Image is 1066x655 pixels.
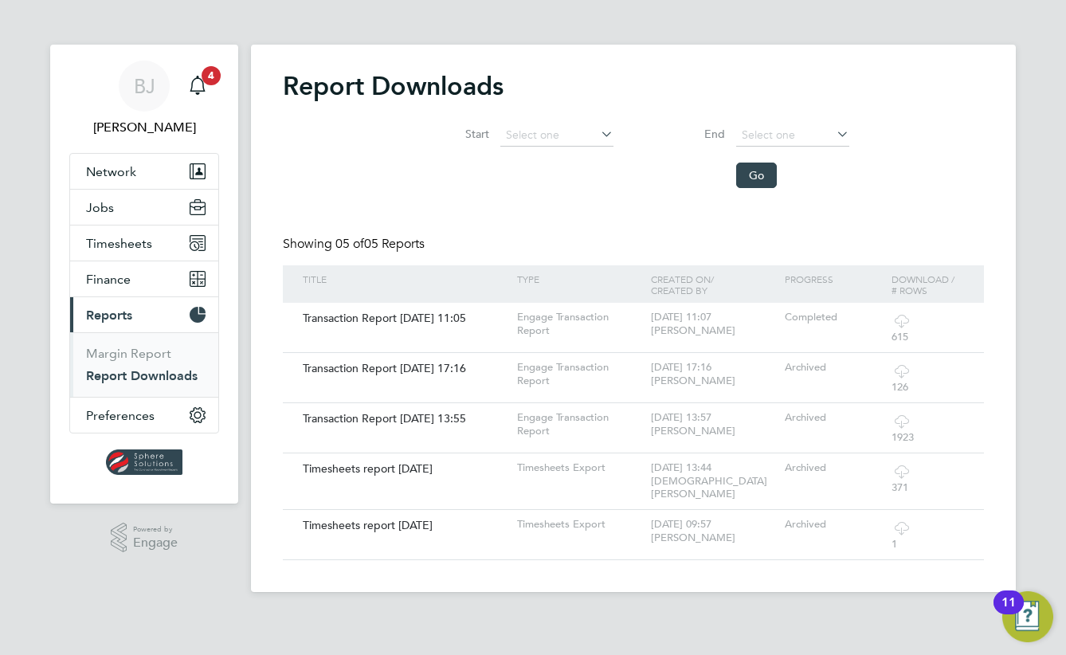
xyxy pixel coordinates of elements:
[1001,602,1016,623] div: 11
[133,536,178,550] span: Engage
[736,163,777,188] button: Go
[500,124,613,147] input: Select one
[892,480,908,494] span: 371
[70,261,218,296] button: Finance
[299,453,513,484] div: Timesheets report [DATE]
[86,308,132,323] span: Reports
[653,127,725,141] label: End
[70,332,218,397] div: Reports
[299,303,513,333] div: Transaction Report [DATE] 11:05
[513,403,647,446] div: Engage Transaction Report
[299,353,513,383] div: Transaction Report [DATE] 17:16
[651,273,714,296] span: / Created By
[781,403,888,433] div: Archived
[647,510,781,553] div: [DATE] 09:57
[106,449,183,475] img: spheresolutions-logo-retina.png
[134,76,155,96] span: BJ
[513,303,647,346] div: Engage Transaction Report
[513,265,647,292] div: Type
[70,297,218,332] button: Reports
[299,510,513,540] div: Timesheets report [DATE]
[86,236,152,251] span: Timesheets
[111,523,178,553] a: Powered byEngage
[86,200,114,215] span: Jobs
[133,523,178,536] span: Powered by
[50,45,238,504] nav: Main navigation
[335,236,364,252] span: 05 of
[202,66,221,85] span: 4
[70,190,218,225] button: Jobs
[513,353,647,396] div: Engage Transaction Report
[892,430,914,444] span: 1923
[781,353,888,382] div: Archived
[513,453,647,483] div: Timesheets Export
[69,449,219,475] a: Go to home page
[781,303,888,332] div: Completed
[651,531,735,544] span: [PERSON_NAME]
[1002,591,1053,642] button: Open Resource Center, 11 new notifications
[651,474,767,501] span: [DEMOGRAPHIC_DATA][PERSON_NAME]
[892,537,897,551] span: 1
[647,403,781,446] div: [DATE] 13:57
[888,265,968,304] div: Download /
[299,403,513,433] div: Transaction Report [DATE] 13:55
[70,154,218,189] button: Network
[86,408,155,423] span: Preferences
[651,424,735,437] span: [PERSON_NAME]
[86,346,171,361] a: Margin Report
[70,398,218,433] button: Preferences
[299,265,513,292] div: Title
[781,265,888,292] div: Progress
[182,61,214,112] a: 4
[335,236,425,252] span: 05 Reports
[86,164,136,179] span: Network
[86,368,198,383] a: Report Downloads
[283,236,428,253] div: Showing
[647,303,781,346] div: [DATE] 11:07
[647,453,781,510] div: [DATE] 13:44
[892,284,927,296] span: # Rows
[781,510,888,539] div: Archived
[417,127,489,141] label: Start
[283,70,984,102] h2: Report Downloads
[781,453,888,483] div: Archived
[69,118,219,137] span: Bryn Jones
[69,61,219,137] a: BJ[PERSON_NAME]
[892,330,908,343] span: 615
[892,380,908,394] span: 126
[647,265,781,304] div: Created On
[86,272,131,287] span: Finance
[70,226,218,261] button: Timesheets
[513,510,647,539] div: Timesheets Export
[651,374,735,387] span: [PERSON_NAME]
[651,324,735,337] span: [PERSON_NAME]
[647,353,781,396] div: [DATE] 17:16
[736,124,849,147] input: Select one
